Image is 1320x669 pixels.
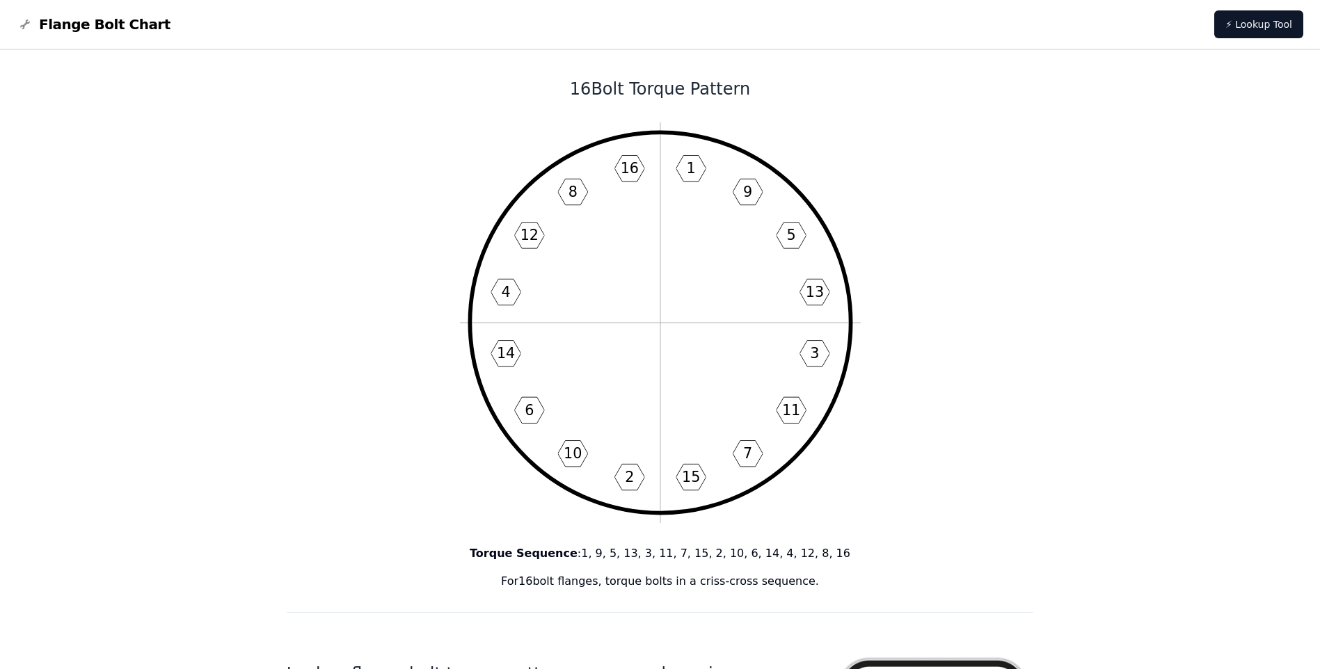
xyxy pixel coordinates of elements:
[786,227,795,243] text: 5
[287,545,1034,562] p: : 1, 9, 5, 13, 3, 11, 7, 15, 2, 10, 6, 14, 4, 12, 8, 16
[620,160,638,177] text: 16
[39,15,170,34] span: Flange Bolt Chart
[501,284,510,300] text: 4
[781,402,800,419] text: 11
[287,78,1034,100] h1: 16 Bolt Torque Pattern
[564,445,582,462] text: 10
[686,160,695,177] text: 1
[287,573,1034,590] p: For 16 bolt flanges, torque bolts in a criss-cross sequence.
[470,547,578,560] b: Torque Sequence
[17,15,170,34] a: Flange Bolt Chart LogoFlange Bolt Chart
[568,184,577,200] text: 8
[810,345,819,362] text: 3
[1214,10,1303,38] a: ⚡ Lookup Tool
[743,184,752,200] text: 9
[17,16,33,33] img: Flange Bolt Chart Logo
[625,469,634,485] text: 2
[520,227,538,243] text: 12
[496,345,514,362] text: 14
[681,469,699,485] text: 15
[525,402,534,419] text: 6
[805,284,823,300] text: 13
[743,445,752,462] text: 7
